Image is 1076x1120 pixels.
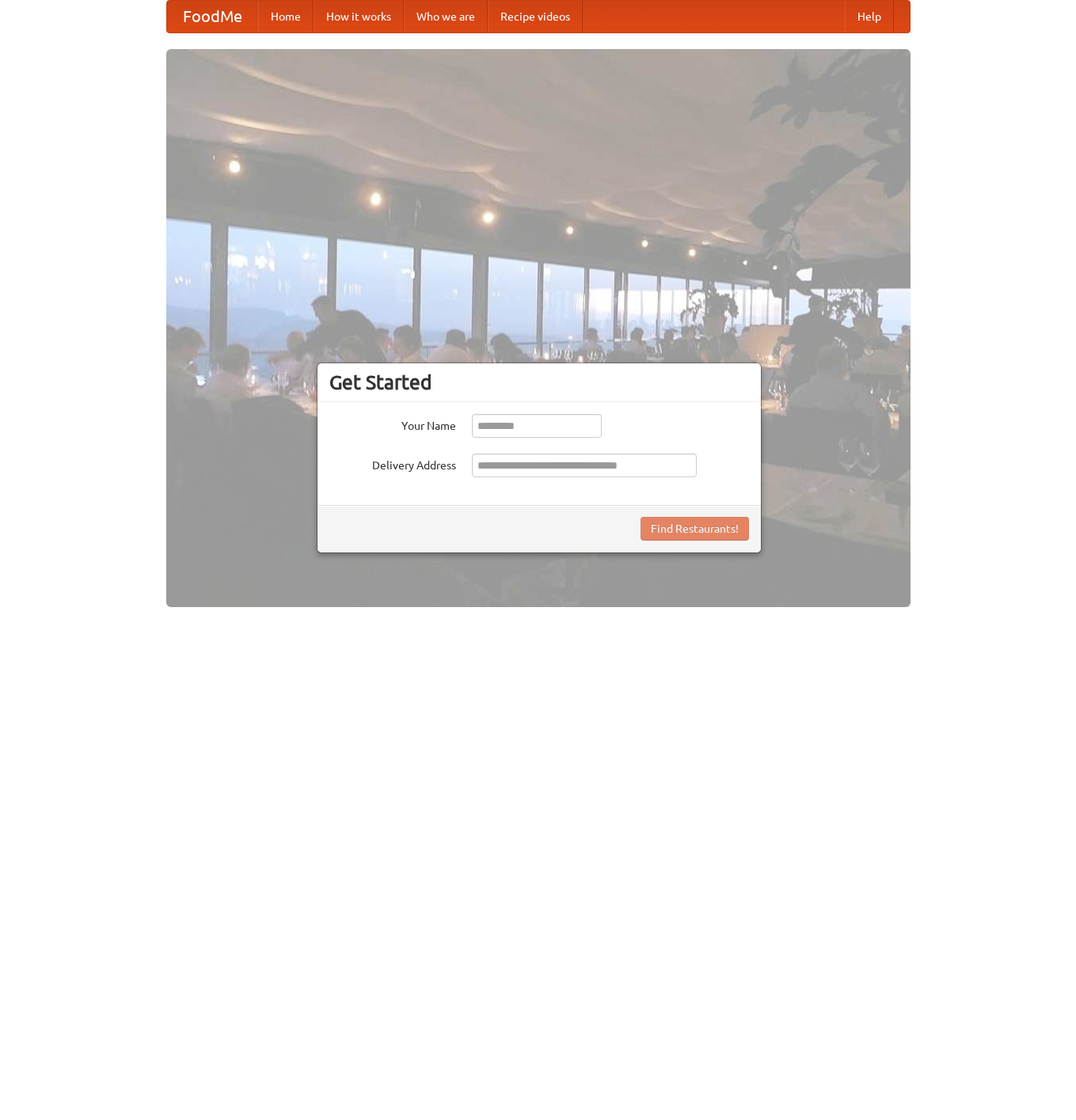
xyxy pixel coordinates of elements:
[258,1,314,32] a: Home
[488,1,583,32] a: Recipe videos
[329,370,749,394] h3: Get Started
[314,1,404,32] a: How it works
[167,1,258,32] a: FoodMe
[404,1,488,32] a: Who we are
[329,454,456,473] label: Delivery Address
[641,517,749,541] button: Find Restaurants!
[845,1,894,32] a: Help
[329,414,456,434] label: Your Name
